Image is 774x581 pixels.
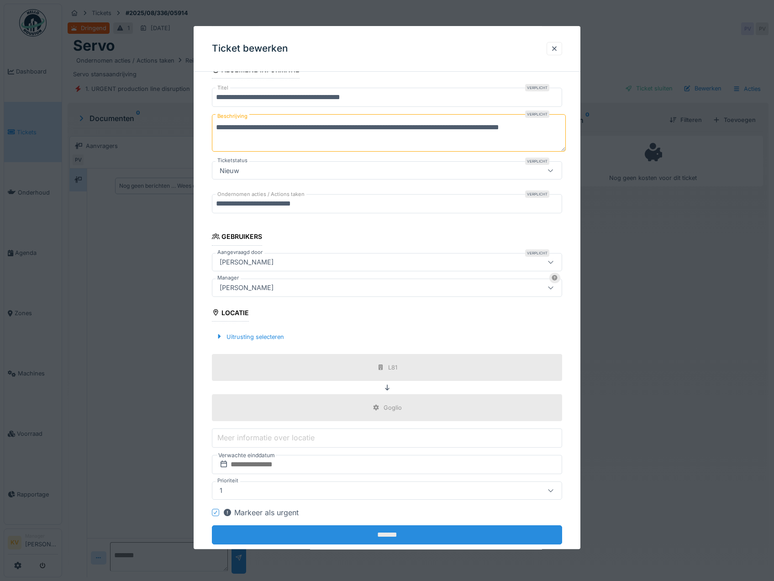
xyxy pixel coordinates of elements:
label: Titel [216,84,230,92]
label: Verwachte einddatum [217,450,276,460]
div: Goglio [384,403,402,412]
div: Uitrusting selecteren [212,331,288,343]
div: L81 [388,363,397,372]
div: [PERSON_NAME] [216,283,277,293]
label: Prioriteit [216,477,240,485]
div: Verplicht [525,158,549,165]
label: Manager [216,274,241,282]
div: Gebruikers [212,230,263,246]
div: Verplicht [525,191,549,198]
div: [PERSON_NAME] [216,257,277,267]
div: Algemene informatie [212,63,300,79]
label: Ticketstatus [216,157,249,165]
div: Verplicht [525,111,549,118]
div: 1 [216,486,226,496]
div: Markeer als urgent [223,507,299,518]
label: Beschrijving [216,111,249,122]
div: Nieuw [216,166,243,176]
h3: Ticket bewerken [212,43,288,54]
div: Verplicht [525,249,549,257]
div: Verplicht [525,84,549,91]
div: Locatie [212,306,249,322]
label: Meer informatie over locatie [216,432,316,443]
label: Ondernomen acties / Actions taken [216,191,306,199]
label: Aangevraagd door [216,248,264,256]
